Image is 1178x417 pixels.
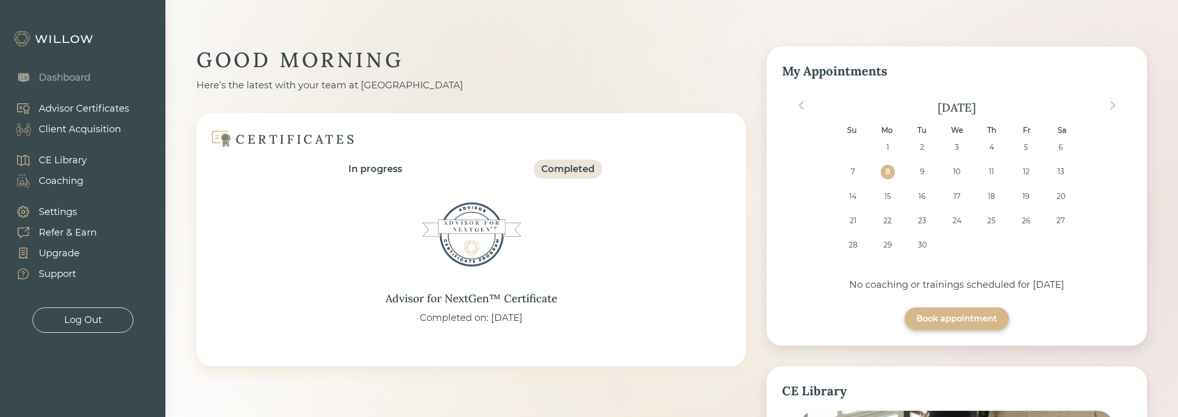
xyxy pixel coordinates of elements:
[950,141,964,155] div: Choose Wednesday, September 3rd, 2025
[39,267,76,281] div: Support
[881,165,895,179] div: Choose Monday, September 8th, 2025
[5,119,129,140] a: Client Acquisition
[985,123,999,137] div: Th
[846,190,860,204] div: Choose Sunday, September 14th, 2025
[782,100,1131,115] div: [DATE]
[5,202,97,222] a: Settings
[985,141,999,155] div: Choose Thursday, September 4th, 2025
[915,214,929,228] div: Choose Tuesday, September 23rd, 2025
[236,131,357,147] div: CERTIFICATES
[1053,190,1067,204] div: Choose Saturday, September 20th, 2025
[1020,123,1034,137] div: Fr
[386,290,557,307] div: Advisor for NextGen™ Certificate
[985,190,999,204] div: Choose Thursday, September 18th, 2025
[39,226,97,240] div: Refer & Earn
[915,141,929,155] div: Choose Tuesday, September 2nd, 2025
[541,162,594,176] div: Completed
[196,79,746,92] div: Here’s the latest with your team at [GEOGRAPHIC_DATA]
[846,165,860,179] div: Choose Sunday, September 7th, 2025
[1053,214,1067,228] div: Choose Saturday, September 27th, 2025
[881,238,895,252] div: Choose Monday, September 29th, 2025
[1019,141,1033,155] div: Choose Friday, September 5th, 2025
[5,171,87,191] a: Coaching
[5,222,97,243] a: Refer & Earn
[985,214,999,228] div: Choose Thursday, September 25th, 2025
[793,97,809,114] button: Previous Month
[782,382,1131,400] div: CE Library
[881,190,895,204] div: Choose Monday, September 15th, 2025
[782,62,1131,81] div: My Appointments
[39,205,77,219] div: Settings
[950,123,964,137] div: We
[880,123,894,137] div: Mo
[196,47,746,73] div: GOOD MORNING
[39,71,90,85] div: Dashboard
[916,313,997,325] div: Book appointment
[915,238,929,252] div: Choose Tuesday, September 30th, 2025
[846,214,860,228] div: Choose Sunday, September 21st, 2025
[950,190,964,204] div: Choose Wednesday, September 17th, 2025
[786,141,1128,262] div: month 2025-09
[1053,165,1067,179] div: Choose Saturday, September 13th, 2025
[13,30,96,47] img: Willow
[39,102,129,116] div: Advisor Certificates
[950,165,964,179] div: Choose Wednesday, September 10th, 2025
[1019,165,1033,179] div: Choose Friday, September 12th, 2025
[64,313,102,327] div: Log Out
[5,98,129,119] a: Advisor Certificates
[985,165,999,179] div: Choose Thursday, September 11th, 2025
[915,190,929,204] div: Choose Tuesday, September 16th, 2025
[348,162,402,176] div: In progress
[5,150,87,171] a: CE Library
[950,214,964,228] div: Choose Wednesday, September 24th, 2025
[915,123,929,137] div: Tu
[1019,190,1033,204] div: Choose Friday, September 19th, 2025
[39,122,121,136] div: Client Acquisition
[39,153,87,167] div: CE Library
[420,183,523,286] img: Advisor for NextGen™ Certificate Badge
[5,67,90,88] a: Dashboard
[782,278,1131,292] div: No coaching or trainings scheduled for [DATE]
[420,311,523,325] div: Completed on: [DATE]
[1105,97,1121,114] button: Next Month
[1055,123,1069,137] div: Sa
[39,174,83,188] div: Coaching
[39,246,80,260] div: Upgrade
[845,123,859,137] div: Su
[5,243,97,264] a: Upgrade
[1053,141,1067,155] div: Choose Saturday, September 6th, 2025
[1019,214,1033,228] div: Choose Friday, September 26th, 2025
[915,165,929,179] div: Choose Tuesday, September 9th, 2025
[846,238,860,252] div: Choose Sunday, September 28th, 2025
[881,214,895,228] div: Choose Monday, September 22nd, 2025
[881,141,895,155] div: Choose Monday, September 1st, 2025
